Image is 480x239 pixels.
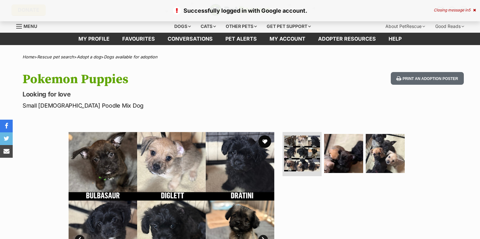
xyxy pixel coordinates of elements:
a: Adopter resources [312,33,382,45]
img: Photo of Pokemon Puppies [324,134,363,173]
p: Small [DEMOGRAPHIC_DATA] Poodle Mix Dog [23,101,291,110]
a: Rescue pet search [37,54,74,59]
div: Get pet support [262,20,315,33]
div: Closing message in [434,8,476,12]
a: Home [23,54,34,59]
p: Looking for love [23,90,291,99]
div: Good Reads [431,20,469,33]
div: About PetRescue [381,20,430,33]
a: Help [382,33,408,45]
a: My account [263,33,312,45]
a: Pet alerts [219,33,263,45]
a: Dogs available for adoption [104,54,157,59]
div: Other pets [221,20,261,33]
a: Menu [16,20,42,31]
div: Dogs [170,20,195,33]
a: My profile [72,33,116,45]
button: favourite [258,135,271,148]
span: 5 [468,8,470,12]
h1: Pokemon Puppies [23,72,291,87]
a: Adopt a dog [77,54,101,59]
a: Favourites [116,33,161,45]
a: conversations [161,33,219,45]
div: > > > [7,55,473,59]
div: Cats [196,20,220,33]
img: Photo of Pokemon Puppies [284,136,320,171]
button: Print an adoption poster [391,72,464,85]
img: Photo of Pokemon Puppies [366,134,405,173]
span: Menu [23,23,37,29]
p: Successfully logged in with Google account. [6,6,474,15]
